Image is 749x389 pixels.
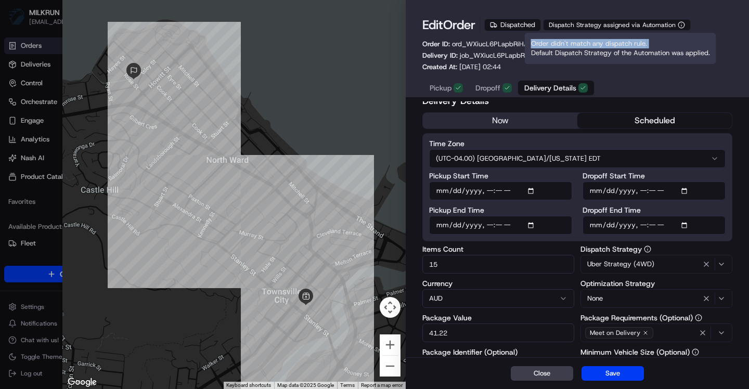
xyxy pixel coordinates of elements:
[6,228,84,247] a: 📗Knowledge Base
[32,161,84,170] span: [PERSON_NAME]
[10,99,29,118] img: 1736555255976-a54dd68f-1ca7-489b-9aae-adbdc363a1c4
[92,189,113,198] span: [DATE]
[475,83,500,93] span: Dropoff
[580,314,732,321] label: Package Requirements (Optional)
[27,67,187,78] input: Got a question? Start typing here...
[10,151,27,168] img: Asif Zaman Khan
[10,234,19,242] div: 📗
[511,366,573,381] button: Close
[422,323,574,342] input: Enter package value
[73,257,126,266] a: Powered byPylon
[580,323,732,342] button: Meet on Delivery
[583,206,726,214] label: Dropoff End Time
[430,83,451,93] span: Pickup
[443,17,475,33] span: Order
[422,255,574,274] input: Enter items count
[65,375,99,389] img: Google
[543,19,691,31] button: Dispatch Strategy assigned via Automation
[47,99,171,110] div: Start new chat
[88,234,96,242] div: 💻
[580,348,732,356] label: Minimum Vehicle Size (Optional)
[580,280,732,287] label: Optimization Strategy
[86,161,90,170] span: •
[459,62,501,71] span: [DATE] 02:44
[380,356,401,377] button: Zoom out
[460,51,566,60] a: job_WXiucL6PLapbRiHABdtknC
[422,51,577,60] div: Delivery ID:
[226,382,271,389] button: Keyboard shortcuts
[531,39,710,57] span: Order didn't match any dispatch rule. Default Dispatch Strategy of the Automation was applied.
[104,258,126,266] span: Pylon
[361,382,403,388] a: Report a map error
[524,83,576,93] span: Delivery Details
[429,206,572,214] label: Pickup End Time
[582,366,644,381] button: Save
[340,382,355,388] a: Terms (opens in new tab)
[422,40,551,49] p: Order ID:
[84,228,171,247] a: 💻API Documentation
[380,297,401,318] button: Map camera controls
[32,189,84,198] span: [PERSON_NAME]
[422,245,574,253] label: Items Count
[10,42,189,58] p: Welcome 👋
[587,294,603,303] span: None
[695,314,702,321] button: Package Requirements (Optional)
[21,232,80,243] span: Knowledge Base
[692,348,699,356] button: Minimum Vehicle Size (Optional)
[86,189,90,198] span: •
[587,260,654,269] span: Uber Strategy (4WD)
[10,135,70,144] div: Past conversations
[580,289,732,308] button: None
[429,140,726,147] label: Time Zone
[380,334,401,355] button: Zoom in
[422,17,475,33] h1: Edit
[423,113,577,128] button: now
[161,133,189,146] button: See all
[277,382,334,388] span: Map data ©2025 Google
[429,172,572,179] label: Pickup Start Time
[583,172,726,179] label: Dropoff Start Time
[422,62,501,72] p: Created At:
[98,232,167,243] span: API Documentation
[484,19,541,31] div: Dispatched
[577,113,732,128] button: scheduled
[22,99,41,118] img: 9188753566659_6852d8bf1fb38e338040_72.png
[92,161,113,170] span: [DATE]
[590,329,640,337] span: Meet on Delivery
[21,190,29,198] img: 1736555255976-a54dd68f-1ca7-489b-9aae-adbdc363a1c4
[644,245,651,253] button: Dispatch Strategy
[65,375,99,389] a: Open this area in Google Maps (opens a new window)
[422,348,574,356] label: Package Identifier (Optional)
[177,102,189,115] button: Start new chat
[47,110,143,118] div: We're available if you need us!
[452,40,551,48] span: ord_WXiucL6PLapbRiHABdtknC
[460,51,559,60] span: job_WXiucL6PLapbRiHABdtknC
[10,10,31,31] img: Nash
[422,280,574,287] label: Currency
[422,314,574,321] label: Package Value
[10,179,27,196] img: Masood Aslam
[549,21,676,29] span: Dispatch Strategy assigned via Automation
[580,245,732,253] label: Dispatch Strategy
[580,255,732,274] button: Uber Strategy (4WD)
